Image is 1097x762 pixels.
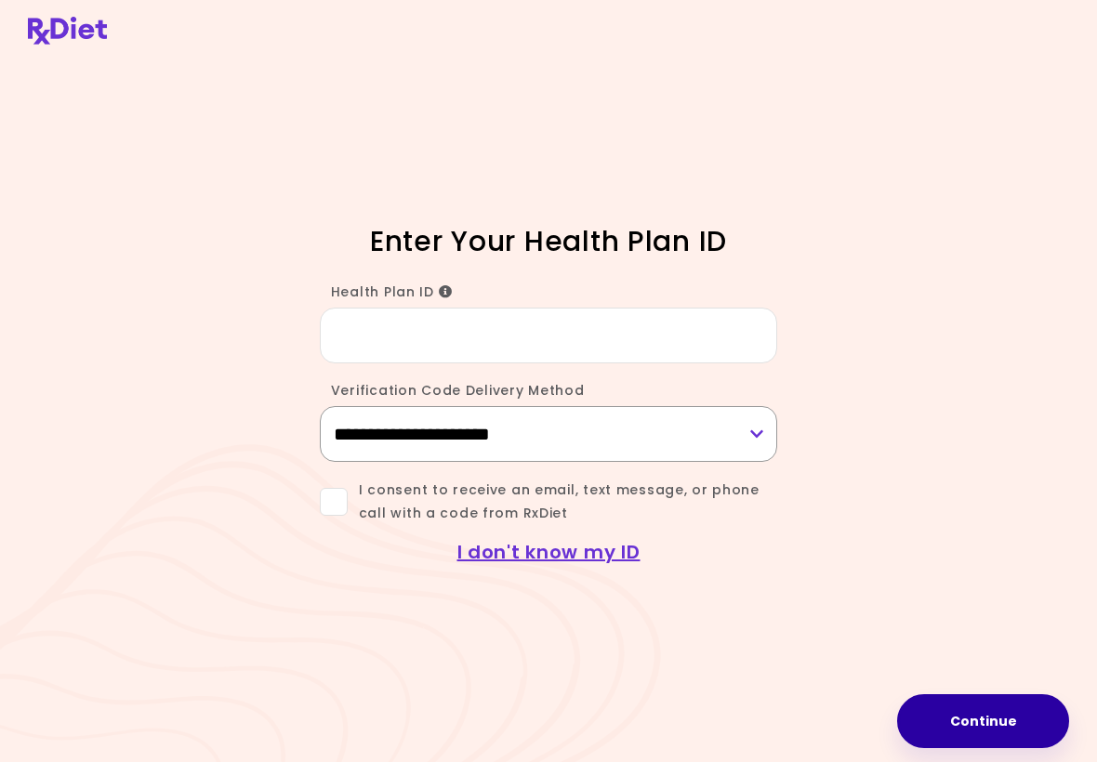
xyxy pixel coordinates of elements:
[320,381,585,400] label: Verification Code Delivery Method
[439,285,453,298] i: Info
[897,694,1069,748] button: Continue
[457,539,641,565] a: I don't know my ID
[331,282,453,301] span: Health Plan ID
[348,479,778,525] span: I consent to receive an email, text message, or phone call with a code from RxDiet
[272,223,826,259] h1: Enter Your Health Plan ID
[28,17,107,45] img: RxDiet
